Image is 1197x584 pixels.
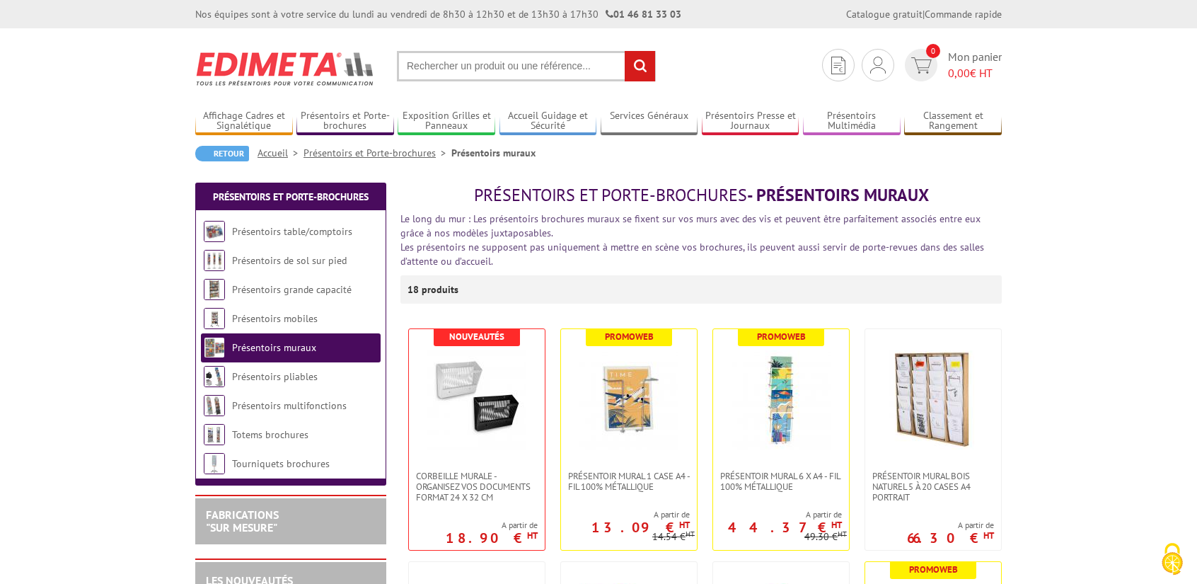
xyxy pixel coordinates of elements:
font: Le long du mur : Les présentoirs brochures muraux se fixent sur vos murs avec des vis et peuvent ... [400,212,981,239]
div: | [846,7,1002,21]
a: Catalogue gratuit [846,8,923,21]
a: Services Généraux [601,110,698,133]
span: A partir de [907,520,994,531]
a: Présentoirs et Porte-brochures [296,110,394,133]
span: Mon panier [948,49,1002,81]
img: Tourniquets brochures [204,453,225,474]
b: Nouveautés [449,331,504,343]
a: Affichage Cadres et Signalétique [195,110,293,133]
a: Présentoir Mural Bois naturel 5 à 20 cases A4 Portrait [865,471,1001,503]
img: Présentoirs pliables [204,366,225,387]
sup: HT [983,529,994,542]
a: Présentoirs mobiles [232,312,318,325]
sup: HT [686,529,695,539]
span: € HT [948,65,1002,81]
p: 44.37 € [728,523,842,532]
a: Corbeille Murale - Organisez vos documents format 24 x 32 cm [409,471,545,503]
span: A partir de [713,509,842,520]
a: Présentoirs et Porte-brochures [213,190,369,203]
span: Présentoir mural 6 x A4 - Fil 100% métallique [720,471,842,492]
a: Présentoirs et Porte-brochures [303,147,451,159]
sup: HT [838,529,847,539]
img: devis rapide [831,57,845,74]
input: rechercher [625,51,655,81]
a: Présentoirs de sol sur pied [232,254,347,267]
a: Présentoirs muraux [232,341,316,354]
img: Présentoirs table/comptoirs [204,221,225,242]
input: Rechercher un produit ou une référence... [397,51,656,81]
span: 0,00 [948,66,970,80]
p: 66.30 € [907,534,994,542]
a: Exposition Grilles et Panneaux [398,110,495,133]
span: Corbeille Murale - Organisez vos documents format 24 x 32 cm [416,471,538,503]
img: Présentoirs muraux [204,337,225,358]
a: Retour [195,146,249,161]
img: devis rapide [870,57,886,74]
a: Présentoirs pliables [232,370,318,383]
a: Classement et Rangement [904,110,1002,133]
b: Promoweb [757,331,806,343]
span: 0 [926,44,940,58]
img: Corbeille Murale - Organisez vos documents format 24 x 32 cm [427,350,526,450]
img: Cookies (fenêtre modale) [1155,542,1190,577]
img: Présentoir mural 1 case A4 - Fil 100% métallique [579,350,678,450]
img: Présentoirs multifonctions [204,395,225,416]
img: Totems brochures [204,424,225,445]
img: Présentoir mural 6 x A4 - Fil 100% métallique [731,350,831,450]
span: A partir de [561,509,690,520]
a: Présentoir mural 1 case A4 - Fil 100% métallique [561,471,697,492]
p: 18.90 € [446,534,538,542]
a: Accueil Guidage et Sécurité [499,110,597,133]
img: Présentoirs de sol sur pied [204,250,225,271]
img: Présentoirs grande capacité [204,279,225,300]
a: Présentoirs Presse et Journaux [702,110,799,133]
p: 18 produits [407,275,461,304]
p: 13.09 € [591,523,690,532]
img: Présentoirs mobiles [204,308,225,329]
font: Les présentoirs ne supposent pas uniquement à mettre en scène vos brochures, ils peuvent aussi se... [400,241,984,268]
h1: - Présentoirs muraux [400,186,1002,205]
a: Présentoirs Multimédia [803,110,901,133]
strong: 01 46 81 33 03 [606,8,681,21]
div: Nos équipes sont à votre service du lundi au vendredi de 8h30 à 12h30 et de 13h30 à 17h30 [195,7,681,21]
a: Totems brochures [232,428,308,441]
span: Présentoir mural 1 case A4 - Fil 100% métallique [568,471,690,492]
sup: HT [831,519,842,531]
a: Tourniquets brochures [232,457,330,470]
span: Présentoir Mural Bois naturel 5 à 20 cases A4 Portrait [872,471,994,503]
a: Commande rapide [925,8,1002,21]
sup: HT [679,519,690,531]
b: Promoweb [909,563,958,576]
a: devis rapide 0 Mon panier 0,00€ HT [901,49,1002,81]
button: Cookies (fenêtre modale) [1147,536,1197,584]
b: Promoweb [605,331,654,343]
a: Présentoirs table/comptoirs [232,225,352,238]
p: 49.30 € [804,532,847,542]
img: Edimeta [195,42,376,95]
span: A partir de [446,520,538,531]
a: Accueil [258,147,303,159]
span: Présentoirs et Porte-brochures [474,184,747,206]
sup: HT [527,529,538,542]
a: Présentoirs multifonctions [232,399,347,412]
img: Présentoir Mural Bois naturel 5 à 20 cases A4 Portrait [884,350,983,450]
li: Présentoirs muraux [451,146,536,160]
img: devis rapide [911,57,932,74]
a: Présentoir mural 6 x A4 - Fil 100% métallique [713,471,849,492]
a: Présentoirs grande capacité [232,283,352,296]
p: 14.54 € [652,532,695,542]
